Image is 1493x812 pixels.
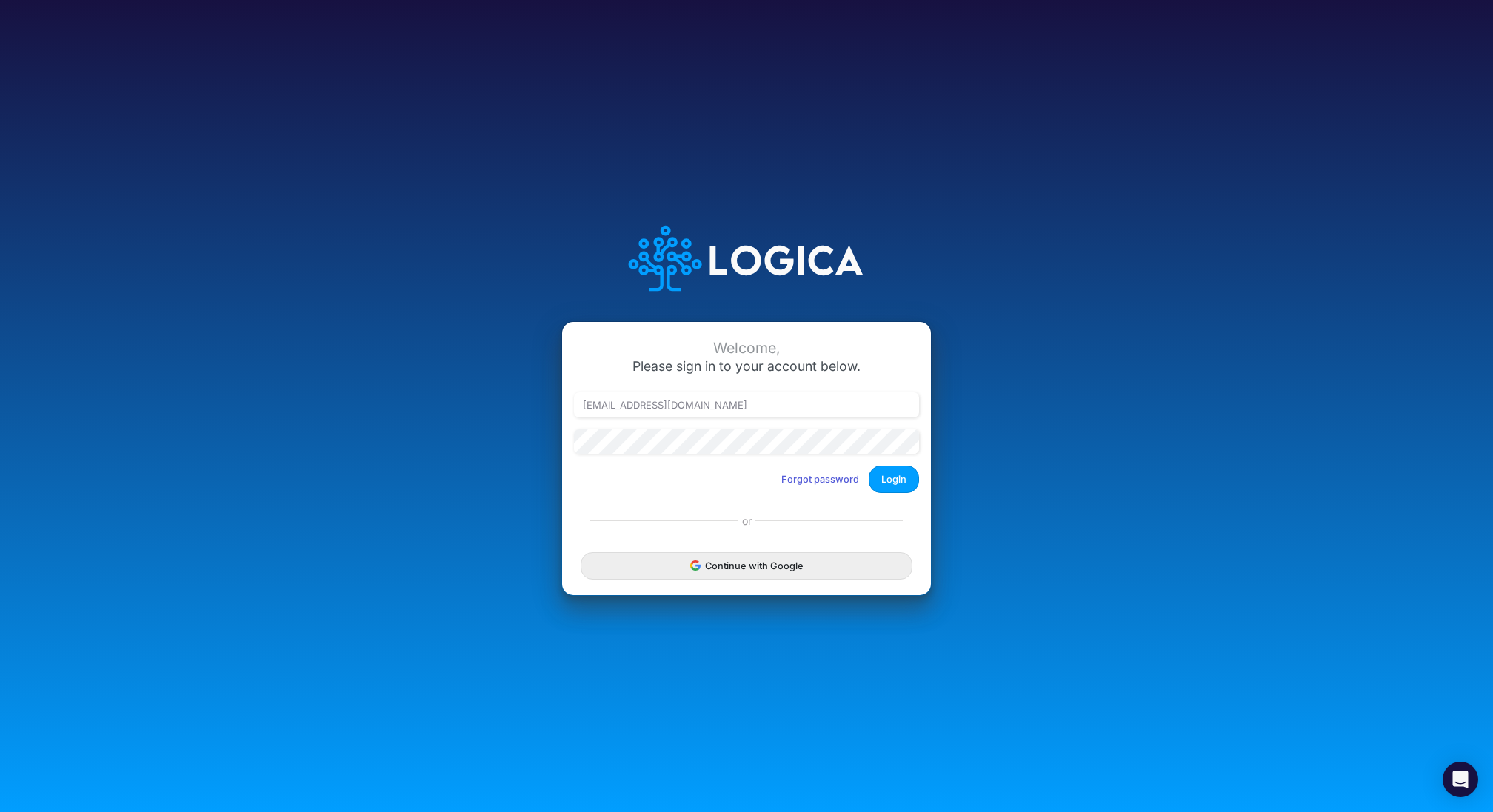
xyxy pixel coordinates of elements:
[632,358,861,374] span: Please sign in to your account below.
[772,467,869,491] button: Forgot password
[581,552,912,580] button: Continue with Google
[574,340,919,357] div: Welcome,
[574,392,919,417] input: Email
[1443,762,1478,797] div: Open Intercom Messenger
[869,466,919,493] button: Login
